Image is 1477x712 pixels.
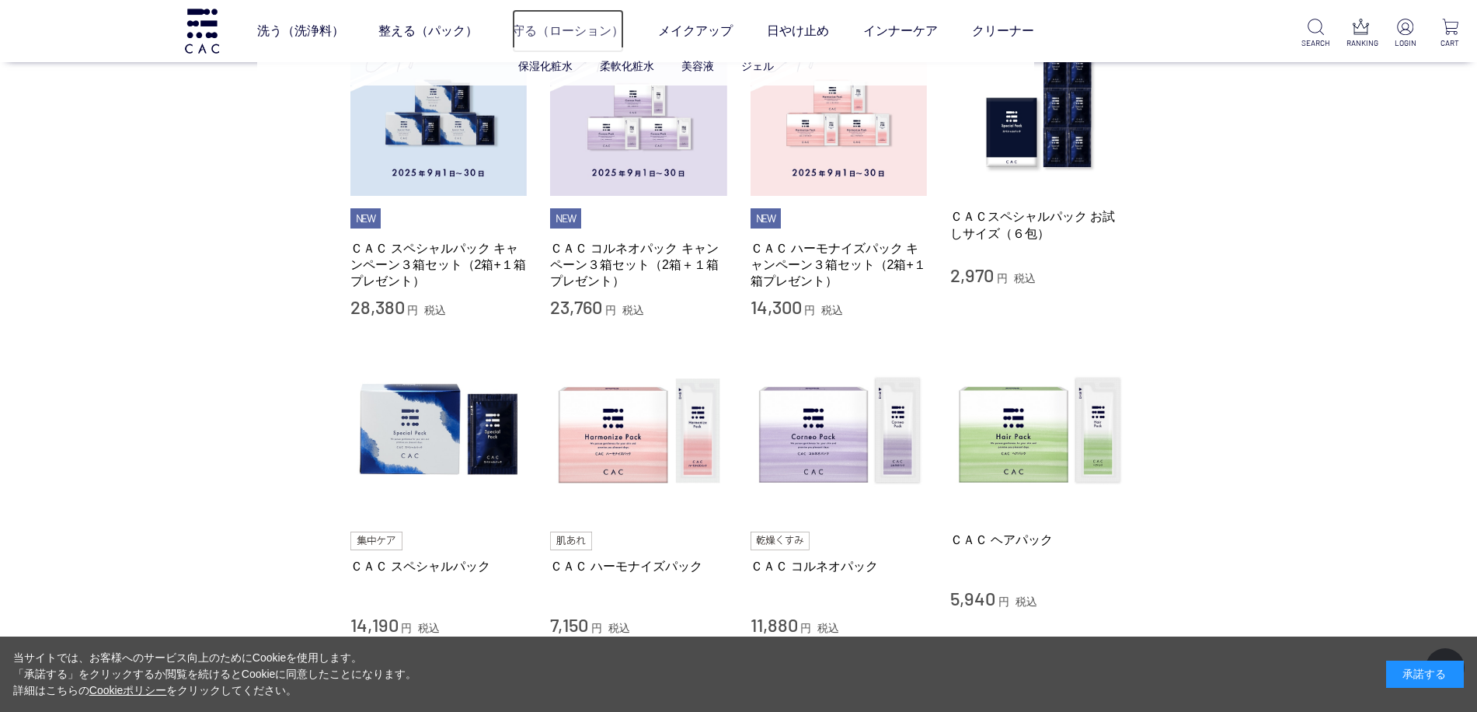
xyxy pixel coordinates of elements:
a: クリーナー [972,9,1034,53]
span: 7,150 [550,613,588,636]
span: 28,380 [350,295,405,318]
li: NEW [350,208,381,229]
span: 税込 [608,622,630,634]
a: 保湿化粧水 [518,60,573,72]
span: 税込 [424,304,446,316]
span: 11,880 [751,613,798,636]
p: RANKING [1346,37,1375,49]
p: LOGIN [1391,37,1420,49]
span: 5,940 [950,587,995,609]
img: 乾燥くすみ [751,532,810,550]
img: ＣＡＣ スペシャルパック キャンペーン３箱セット（2箱+１箱プレゼント） [350,19,528,197]
img: logo [183,9,221,53]
a: ＣＡＣ スペシャルパック キャンペーン３箱セット（2箱+１箱プレゼント） [350,240,528,290]
span: 2,970 [950,264,994,286]
span: 23,760 [550,295,602,318]
a: ＣＡＣ ヘアパック [950,532,1127,548]
a: LOGIN [1391,19,1420,49]
a: 日やけ止め [767,9,829,53]
span: 円 [804,304,815,316]
a: 守る（ローション） [512,9,624,53]
a: メイクアップ [658,9,733,53]
p: CART [1436,37,1465,49]
a: Cookieポリシー [89,684,167,696]
span: 円 [997,272,1008,284]
span: 税込 [817,622,839,634]
a: ＣＡＣ ハーモナイズパック キャンペーン３箱セット（2箱+１箱プレゼント） [751,240,928,290]
li: NEW [751,208,782,229]
img: ＣＡＣ スペシャルパック [350,343,528,520]
a: ＣＡＣスペシャルパック お試しサイズ（６包） [950,208,1127,242]
img: ＣＡＣ コルネオパック キャンペーン３箱セット（2箱＋１箱プレゼント） [550,19,727,197]
div: 当サイトでは、お客様へのサービス向上のためにCookieを使用します。 「承諾する」をクリックするか閲覧を続けるとCookieに同意したことになります。 詳細はこちらの をクリックしてください。 [13,650,417,699]
a: ＣＡＣ ハーモナイズパック [550,558,727,574]
img: ＣＡＣスペシャルパック お試しサイズ（６包） [950,19,1127,197]
div: 承諾する [1386,661,1464,688]
a: 洗う（洗浄料） [257,9,344,53]
img: 集中ケア [350,532,403,550]
span: 税込 [821,304,843,316]
span: 円 [998,595,1009,608]
a: ＣＡＣ スペシャルパック [350,558,528,574]
span: 円 [605,304,616,316]
a: 美容液 [681,60,714,72]
a: ＣＡＣ コルネオパック キャンペーン３箱セット（2箱＋１箱プレゼント） [550,240,727,290]
a: 柔軟化粧水 [600,60,654,72]
a: 整える（パック） [378,9,478,53]
span: 円 [591,622,602,634]
span: 円 [401,622,412,634]
a: ジェル [741,60,774,72]
a: CART [1436,19,1465,49]
a: インナーケア [863,9,938,53]
li: NEW [550,208,581,229]
span: 円 [407,304,418,316]
a: ＣＡＣ コルネオパック [751,558,928,574]
span: 税込 [1015,595,1037,608]
span: 税込 [1014,272,1036,284]
span: 円 [800,622,811,634]
span: 14,190 [350,613,399,636]
img: ＣＡＣ ハーモナイズパック キャンペーン３箱セット（2箱+１箱プレゼント） [751,19,928,197]
img: ＣＡＣ コルネオパック [751,343,928,520]
img: ＣＡＣ ヘアパック [950,343,1127,520]
p: SEARCH [1301,37,1330,49]
span: 税込 [622,304,644,316]
span: 税込 [418,622,440,634]
img: ＣＡＣ ハーモナイズパック [550,343,727,520]
span: 14,300 [751,295,802,318]
a: SEARCH [1301,19,1330,49]
a: RANKING [1346,19,1375,49]
img: 肌あれ [550,532,592,550]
